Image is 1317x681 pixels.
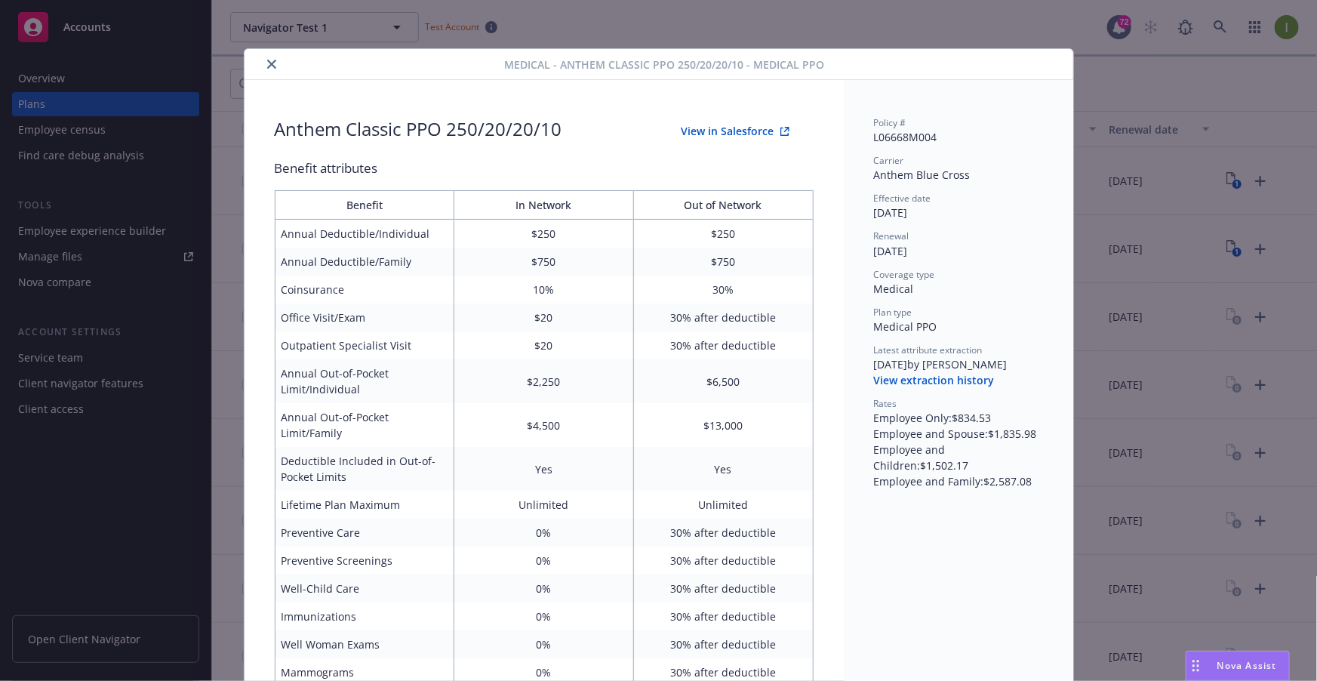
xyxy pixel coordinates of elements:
td: 0% [454,630,634,658]
td: 30% after deductible [633,602,813,630]
td: Well-Child Care [275,575,454,602]
div: Employee Only : $834.53 [874,410,1043,426]
td: Lifetime Plan Maximum [275,491,454,519]
td: Yes [633,447,813,491]
td: 30% after deductible [633,304,813,331]
div: [DATE] [874,243,1043,259]
div: L06668M004 [874,129,1043,145]
td: 0% [454,547,634,575]
td: Deductible Included in Out-of-Pocket Limits [275,447,454,491]
td: 30% after deductible [633,547,813,575]
button: View extraction history [874,373,995,388]
div: Anthem Blue Cross [874,167,1043,183]
div: [DATE] by [PERSON_NAME] [874,356,1043,372]
td: Coinsurance [275,276,454,304]
td: 10% [454,276,634,304]
button: View in Salesforce [657,116,814,146]
td: Annual Deductible/Family [275,248,454,276]
th: In Network [454,191,634,220]
div: Medical [874,281,1043,297]
div: Anthem Classic PPO 250/20/20/10 [275,116,562,146]
td: $4,500 [454,403,634,447]
td: Preventive Screenings [275,547,454,575]
span: Renewal [874,230,909,242]
td: $13,000 [633,403,813,447]
td: $250 [633,220,813,248]
div: Employee and Children : $1,502.17 [874,442,1043,473]
td: Preventive Care [275,519,454,547]
div: Benefit attributes [275,159,814,178]
td: 30% after deductible [633,630,813,658]
span: Latest attribute extraction [874,344,983,356]
span: Carrier [874,154,904,167]
td: Outpatient Specialist Visit [275,331,454,359]
td: $750 [633,248,813,276]
td: 30% after deductible [633,575,813,602]
th: Out of Network [633,191,813,220]
td: $20 [454,304,634,331]
td: Office Visit/Exam [275,304,454,331]
span: Plan type [874,306,912,319]
div: [DATE] [874,205,1043,220]
td: $250 [454,220,634,248]
td: Unlimited [633,491,813,519]
td: 0% [454,602,634,630]
td: Annual Out-of-Pocket Limit/Family [275,403,454,447]
div: Drag to move [1186,652,1205,680]
td: Yes [454,447,634,491]
th: Benefit [275,191,454,220]
div: Employee and Family : $2,587.08 [874,473,1043,489]
td: Immunizations [275,602,454,630]
span: Coverage type [874,268,935,281]
td: 30% after deductible [633,519,813,547]
td: 30% [633,276,813,304]
span: Effective date [874,192,931,205]
span: Medical - Anthem Classic PPO 250/20/20/10 - Medical PPO [505,57,825,72]
td: Annual Out-of-Pocket Limit/Individual [275,359,454,403]
td: $20 [454,331,634,359]
td: $750 [454,248,634,276]
td: Well Woman Exams [275,630,454,658]
td: $2,250 [454,359,634,403]
td: Annual Deductible/Individual [275,220,454,248]
td: $6,500 [633,359,813,403]
td: 0% [454,519,634,547]
div: Medical PPO [874,319,1043,334]
button: close [263,55,281,73]
td: Unlimited [454,491,634,519]
td: 30% after deductible [633,331,813,359]
div: Employee and Spouse : $1,835.98 [874,426,1043,442]
td: 0% [454,575,634,602]
span: Nova Assist [1217,659,1277,672]
button: Nova Assist [1186,651,1290,681]
span: Rates [874,397,897,410]
span: Policy # [874,116,906,129]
